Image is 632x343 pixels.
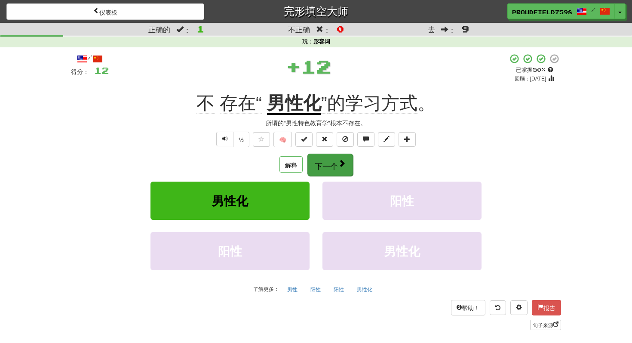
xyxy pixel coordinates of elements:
[512,9,572,15] font: ProudField7598
[184,25,191,34] font: ：
[215,132,249,147] div: 文本转语音控件
[533,66,541,73] font: 50
[288,25,310,34] font: 不正确
[490,300,506,315] button: 回合历史 (alt+y)
[322,232,482,270] button: 男性化​
[337,24,344,34] font: 0
[94,65,109,76] font: 12
[321,93,327,113] font: ”
[196,93,215,114] span: 不
[530,76,546,82] font: [DATE]
[286,56,301,77] font: +
[543,305,555,312] font: 报告
[310,286,321,292] font: 阳性
[282,282,302,296] button: 男性
[329,282,349,296] button: 阳性
[316,132,333,147] button: 重置为 0% 掌握 (alt+r)
[239,136,244,143] font: ½
[337,132,354,147] button: 忽略句子（alt+i）
[295,132,313,147] button: 将此句子设置为 100% 掌握 (alt+m)
[357,286,372,292] font: 男性化
[541,66,546,73] font: %
[302,39,308,45] font: 玩
[148,25,170,34] font: 正确的
[233,132,249,147] button: ½
[428,25,435,34] font: 去
[256,93,262,114] span: “
[284,4,348,17] font: 完形填空大师
[462,24,469,34] font: 9
[308,39,313,45] font: ：
[381,93,417,114] span: 方式
[87,54,92,61] font: /
[417,93,436,113] font: 。
[315,161,338,171] font: 下一个
[530,320,561,330] a: 句子来源
[285,161,297,169] font: 解释
[287,286,298,292] font: 男性
[334,286,344,292] font: 阳性
[216,132,233,146] button: 播放句子音频（ctl+空格）
[266,120,366,127] font: 所谓的“男性特色教育学”根本不存在。
[323,25,331,34] font: ：
[218,245,242,258] font: 阳性
[352,282,377,296] button: 男性化
[196,93,215,113] font: 不
[71,68,89,75] font: 得分：
[448,25,456,34] font: ：
[381,93,417,113] font: 方式
[321,93,327,114] span: ”
[507,3,615,19] a: ProudField7598 /
[327,93,345,114] span: 的
[313,39,330,45] font: 形容词
[220,93,256,113] font: 存在
[384,245,420,258] font: 男性化
[220,93,256,114] span: 存在
[253,286,279,292] font: 了解更多：
[279,156,303,173] button: 解释
[462,305,480,312] font: 帮助！
[99,9,117,16] font: 仪表板
[345,93,381,114] span: 学习
[390,195,414,208] font: 阳性
[307,154,353,176] button: 下一个
[451,300,485,315] button: 帮助！
[378,132,395,147] button: 编辑句子（alt+d）
[256,93,262,113] font: “
[212,195,248,208] font: 男性化
[345,93,381,113] font: 学习
[150,182,310,220] button: 男性化​
[399,132,416,147] button: 添加到收藏夹（alt+a）
[279,136,286,143] font: 🧠
[217,3,415,19] a: 完形填空大师
[322,182,482,220] button: 阳性​
[267,93,321,115] strong: 男性化
[301,56,331,77] font: 12
[327,93,345,113] font: 的
[150,232,310,270] button: 阳性​
[515,76,530,82] font: 回顾：
[267,93,321,113] font: 男性化
[516,66,533,73] font: 已掌握
[253,132,270,147] button: 最喜欢的句子（alt+f）
[357,132,374,147] button: 讨论句子（alt+u）
[273,132,292,147] button: 🧠
[197,24,204,34] font: 1
[6,3,204,20] a: 仪表板
[306,282,325,296] button: 阳性
[532,300,561,315] button: 报告
[533,322,553,328] font: 句子来源
[591,7,595,13] font: /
